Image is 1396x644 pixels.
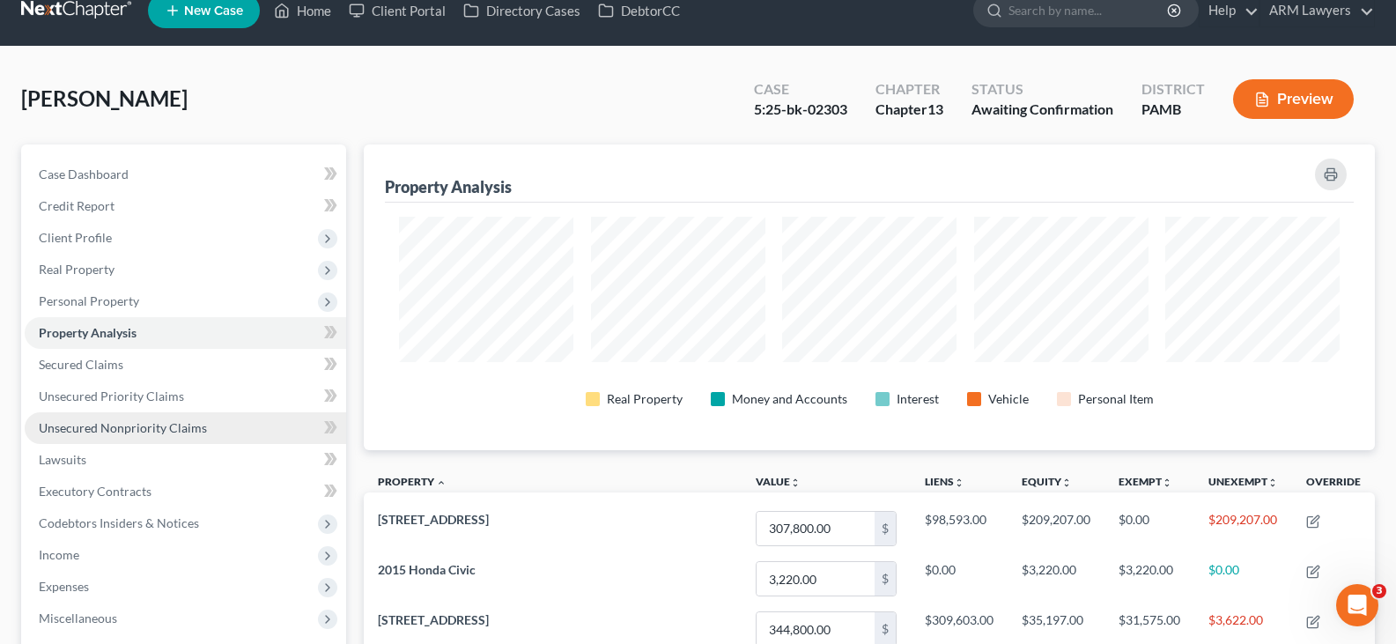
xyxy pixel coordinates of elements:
[757,562,875,596] input: 0.00
[39,452,86,467] span: Lawsuits
[1292,464,1375,504] th: Override
[927,100,943,117] span: 13
[39,357,123,372] span: Secured Claims
[1233,79,1354,119] button: Preview
[875,79,943,100] div: Chapter
[25,412,346,444] a: Unsecured Nonpriority Claims
[39,198,114,213] span: Credit Report
[1008,503,1104,553] td: $209,207.00
[1208,475,1278,488] a: Unexemptunfold_more
[436,477,447,488] i: expand_less
[39,167,129,181] span: Case Dashboard
[39,293,139,308] span: Personal Property
[378,512,489,527] span: [STREET_ADDRESS]
[385,176,512,197] div: Property Analysis
[25,190,346,222] a: Credit Report
[925,475,964,488] a: Liensunfold_more
[754,100,847,120] div: 5:25-bk-02303
[971,100,1113,120] div: Awaiting Confirmation
[1372,584,1386,598] span: 3
[988,390,1029,408] div: Vehicle
[39,389,184,403] span: Unsecured Priority Claims
[875,100,943,120] div: Chapter
[1141,79,1205,100] div: District
[756,475,801,488] a: Valueunfold_more
[39,325,137,340] span: Property Analysis
[1141,100,1205,120] div: PAMB
[39,515,199,530] span: Codebtors Insiders & Notices
[732,390,847,408] div: Money and Accounts
[1022,475,1072,488] a: Equityunfold_more
[1162,477,1172,488] i: unfold_more
[378,562,476,577] span: 2015 Honda Civic
[1194,554,1292,604] td: $0.00
[1104,503,1194,553] td: $0.00
[39,230,112,245] span: Client Profile
[875,512,896,545] div: $
[39,262,114,277] span: Real Property
[875,562,896,596] div: $
[754,79,847,100] div: Case
[39,611,117,625] span: Miscellaneous
[1078,390,1154,408] div: Personal Item
[607,390,683,408] div: Real Property
[25,159,346,190] a: Case Dashboard
[1194,503,1292,553] td: $209,207.00
[897,390,939,408] div: Interest
[378,612,489,627] span: [STREET_ADDRESS]
[184,4,243,18] span: New Case
[25,349,346,381] a: Secured Claims
[39,420,207,435] span: Unsecured Nonpriority Claims
[25,317,346,349] a: Property Analysis
[971,79,1113,100] div: Status
[911,554,1008,604] td: $0.00
[25,476,346,507] a: Executory Contracts
[1104,554,1194,604] td: $3,220.00
[1267,477,1278,488] i: unfold_more
[25,381,346,412] a: Unsecured Priority Claims
[378,475,447,488] a: Property expand_less
[25,444,346,476] a: Lawsuits
[790,477,801,488] i: unfold_more
[39,484,151,499] span: Executory Contracts
[757,512,875,545] input: 0.00
[39,547,79,562] span: Income
[911,503,1008,553] td: $98,593.00
[1119,475,1172,488] a: Exemptunfold_more
[21,85,188,111] span: [PERSON_NAME]
[954,477,964,488] i: unfold_more
[1061,477,1072,488] i: unfold_more
[1008,554,1104,604] td: $3,220.00
[1336,584,1378,626] iframe: Intercom live chat
[39,579,89,594] span: Expenses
